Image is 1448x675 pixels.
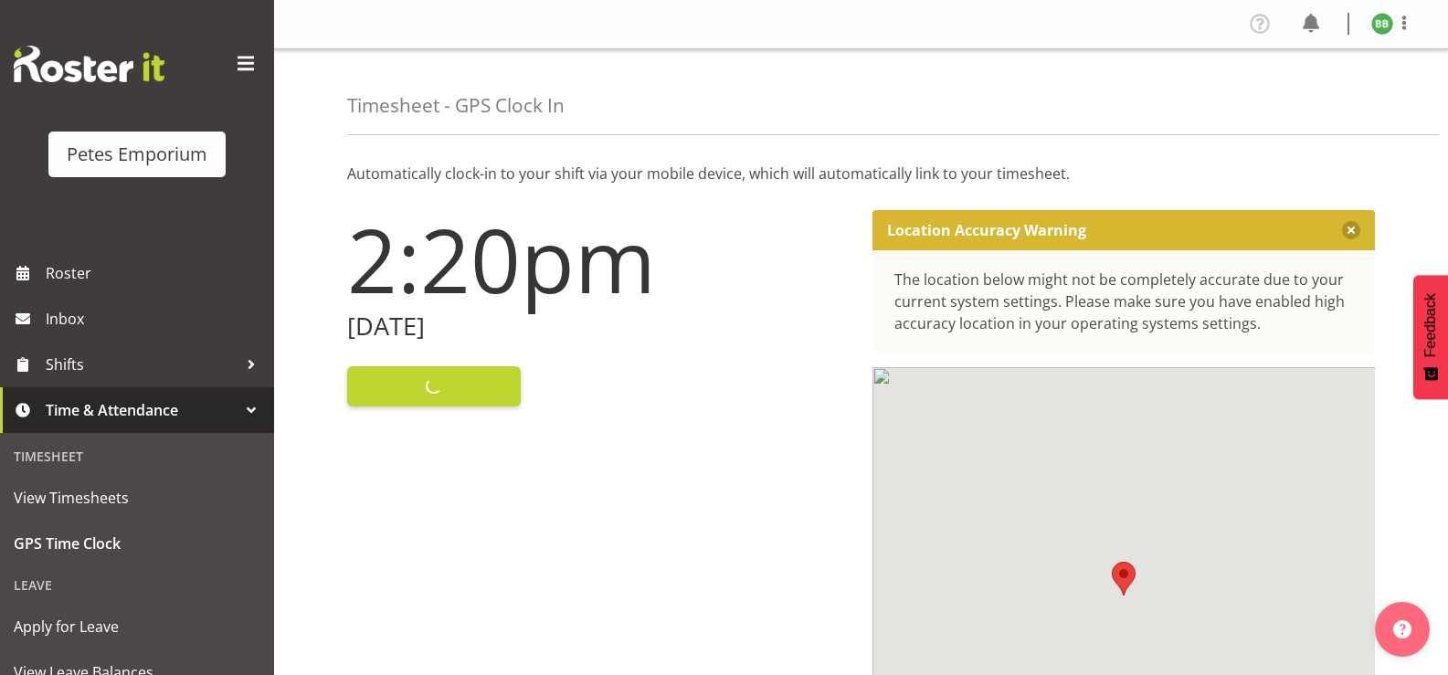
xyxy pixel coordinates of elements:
img: beena-bist9974.jpg [1371,13,1393,35]
a: GPS Time Clock [5,521,270,566]
button: Close message [1342,221,1360,239]
p: Automatically clock-in to your shift via your mobile device, which will automatically link to you... [347,163,1375,185]
span: Roster [46,259,265,287]
div: Timesheet [5,438,270,475]
img: Rosterit website logo [14,46,164,82]
div: Leave [5,566,270,604]
div: The location below might not be completely accurate due to your current system settings. Please m... [894,269,1354,334]
h1: 2:20pm [347,210,851,309]
span: View Timesheets [14,484,260,512]
span: Feedback [1422,293,1439,357]
span: Shifts [46,351,238,378]
a: View Timesheets [5,475,270,521]
span: Apply for Leave [14,613,260,640]
div: Petes Emporium [67,141,207,168]
img: help-xxl-2.png [1393,620,1411,638]
span: GPS Time Clock [14,530,260,557]
button: Feedback - Show survey [1413,275,1448,399]
a: Apply for Leave [5,604,270,649]
p: Location Accuracy Warning [887,221,1086,239]
span: Time & Attendance [46,396,238,424]
h4: Timesheet - GPS Clock In [347,95,565,116]
h2: [DATE] [347,312,851,341]
span: Inbox [46,305,265,332]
